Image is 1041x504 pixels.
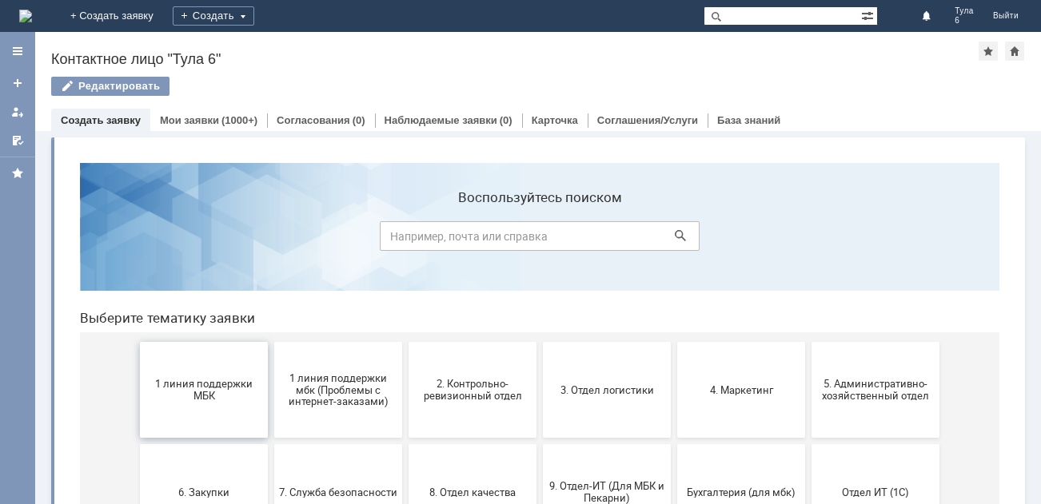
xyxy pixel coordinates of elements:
span: 5. Административно-хозяйственный отдел [749,228,867,252]
button: 5. Административно-хозяйственный отдел [744,192,872,288]
span: Это соглашение не активно! [615,432,733,456]
a: Создать заявку [61,114,141,126]
span: 3. Отдел логистики [481,233,599,245]
button: 1 линия поддержки МБК [73,192,201,288]
a: Соглашения/Услуги [597,114,698,126]
header: Выберите тематику заявки [13,160,932,176]
span: 6 [955,16,974,26]
span: 1 линия поддержки мбк (Проблемы с интернет-заказами) [212,221,330,257]
img: logo [19,10,32,22]
span: 2. Контрольно-ревизионный отдел [346,228,465,252]
button: 8. Отдел качества [341,294,469,390]
span: [PERSON_NAME]. Услуги ИТ для МБК (оформляет L1) [749,426,867,462]
a: База знаний [717,114,780,126]
span: 4. Маркетинг [615,233,733,245]
button: Это соглашение не активно! [610,396,738,492]
span: 7. Служба безопасности [212,335,330,347]
span: 9. Отдел-ИТ (Для МБК и Пекарни) [481,330,599,354]
button: 1 линия поддержки мбк (Проблемы с интернет-заказами) [207,192,335,288]
button: 9. Отдел-ИТ (Для МБК и Пекарни) [476,294,604,390]
button: Отдел ИТ (1С) [744,294,872,390]
span: Расширенный поиск [861,7,877,22]
label: Воспользуйтесь поиском [313,39,632,55]
a: Мои согласования [5,128,30,153]
button: 6. Закупки [73,294,201,390]
button: 3. Отдел логистики [476,192,604,288]
a: Мои заявки [160,114,219,126]
div: (1000+) [221,114,257,126]
button: Отдел-ИТ (Битрикс24 и CRM) [73,396,201,492]
div: Создать [173,6,254,26]
a: Наблюдаемые заявки [385,114,497,126]
span: 8. Отдел качества [346,335,465,347]
a: Мои заявки [5,99,30,125]
input: Например, почта или справка [313,71,632,101]
span: Финансовый отдел [346,438,465,450]
span: Бухгалтерия (для мбк) [615,335,733,347]
a: Согласования [277,114,350,126]
span: Франчайзинг [481,438,599,450]
button: 7. Служба безопасности [207,294,335,390]
div: Сделать домашней страницей [1005,42,1024,61]
span: Отдел-ИТ (Битрикс24 и CRM) [78,432,196,456]
span: Отдел ИТ (1С) [749,335,867,347]
span: 6. Закупки [78,335,196,347]
button: 2. Контрольно-ревизионный отдел [341,192,469,288]
div: (0) [500,114,513,126]
button: Финансовый отдел [341,396,469,492]
div: Добавить в избранное [979,42,998,61]
div: (0) [353,114,365,126]
button: Бухгалтерия (для мбк) [610,294,738,390]
span: Тула [955,6,974,16]
button: 4. Маркетинг [610,192,738,288]
a: Карточка [532,114,578,126]
button: [PERSON_NAME]. Услуги ИТ для МБК (оформляет L1) [744,396,872,492]
a: Перейти на домашнюю страницу [19,10,32,22]
button: Франчайзинг [476,396,604,492]
div: Контактное лицо "Тула 6" [51,51,979,67]
span: 1 линия поддержки МБК [78,228,196,252]
button: Отдел-ИТ (Офис) [207,396,335,492]
a: Создать заявку [5,70,30,96]
span: Отдел-ИТ (Офис) [212,438,330,450]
